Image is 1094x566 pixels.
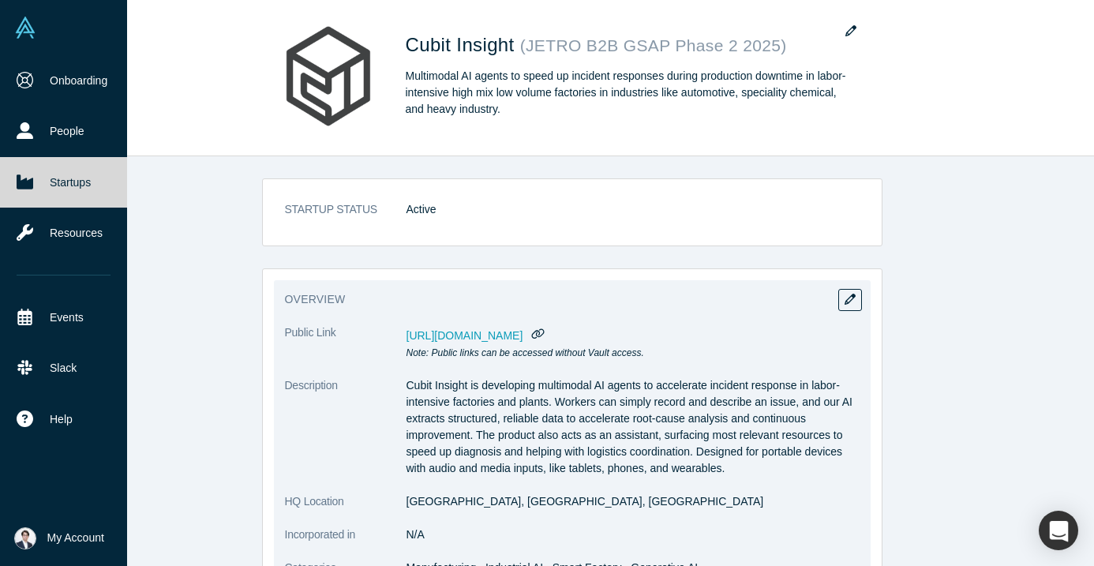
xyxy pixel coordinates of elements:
span: [URL][DOMAIN_NAME] [407,329,523,342]
div: Multimodal AI agents to speed up incident responses during production downtime in labor-intensive... [406,68,848,118]
dd: Active [407,201,860,218]
img: Alchemist Vault Logo [14,17,36,39]
dt: Incorporated in [285,527,407,560]
span: Help [50,411,73,428]
dd: N/A [407,527,860,543]
img: Cubit Insight's Logo [273,23,384,133]
small: ( JETRO B2B GSAP Phase 2 2025 ) [520,36,787,54]
p: Cubit Insight is developing multimodal AI agents to accelerate incident response in labor-intensi... [407,377,860,477]
h3: overview [285,291,837,308]
dt: HQ Location [285,493,407,527]
dt: Description [285,377,407,493]
img: Eisuke Shimizu's Account [14,527,36,549]
span: My Account [47,530,104,546]
em: Note: Public links can be accessed without Vault access. [407,347,644,358]
button: My Account [14,527,104,549]
dd: [GEOGRAPHIC_DATA], [GEOGRAPHIC_DATA], [GEOGRAPHIC_DATA] [407,493,860,510]
span: Public Link [285,324,336,341]
span: Cubit Insight [406,34,520,55]
dt: STARTUP STATUS [285,201,407,234]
